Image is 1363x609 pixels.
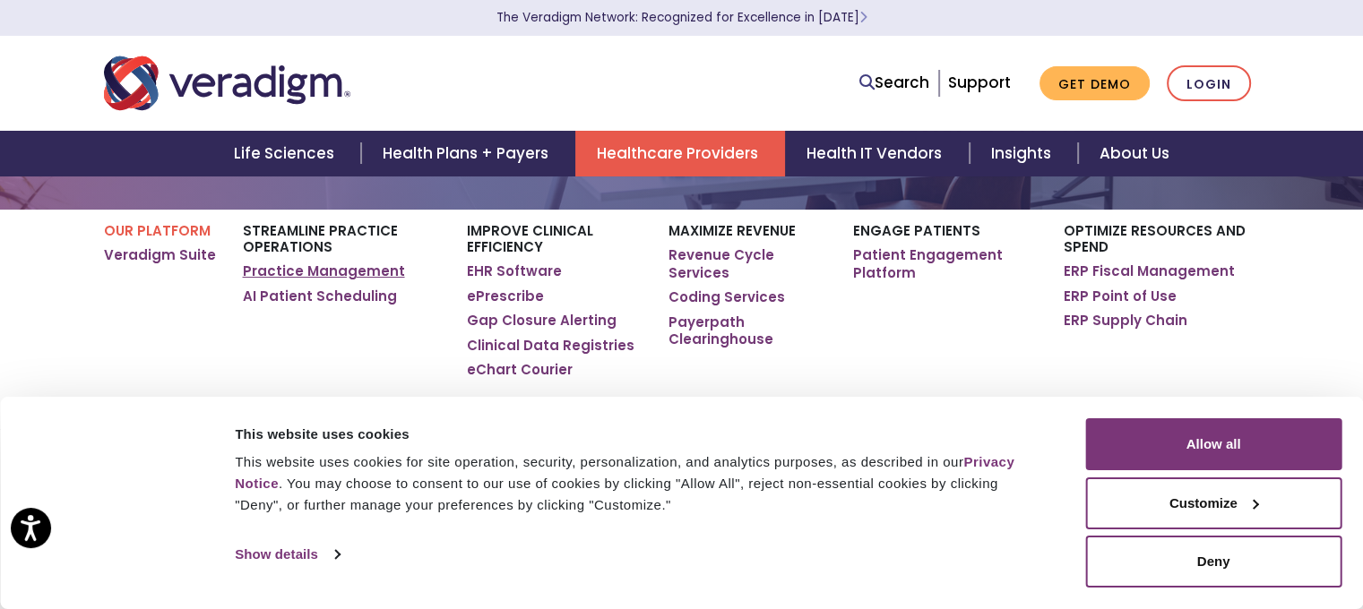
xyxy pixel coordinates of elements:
[785,131,969,176] a: Health IT Vendors
[970,131,1078,176] a: Insights
[669,288,785,306] a: Coding Services
[669,313,825,348] a: Payerpath Clearinghouse
[467,361,573,379] a: eChart Courier
[575,131,785,176] a: Healthcare Providers
[235,451,1045,516] div: This website uses cookies for site operation, security, personalization, and analytics purposes, ...
[1167,65,1251,102] a: Login
[104,54,350,113] img: Veradigm logo
[1040,66,1150,101] a: Get Demo
[1064,262,1235,280] a: ERP Fiscal Management
[467,312,617,330] a: Gap Closure Alerting
[496,9,867,26] a: The Veradigm Network: Recognized for Excellence in [DATE]Learn More
[1078,131,1191,176] a: About Us
[1064,287,1177,305] a: ERP Point of Use
[859,71,929,95] a: Search
[467,337,634,355] a: Clinical Data Registries
[948,72,1011,93] a: Support
[361,131,575,176] a: Health Plans + Payers
[212,131,361,176] a: Life Sciences
[243,262,405,280] a: Practice Management
[859,9,867,26] span: Learn More
[1085,477,1341,529] button: Customize
[467,262,562,280] a: EHR Software
[1019,480,1341,588] iframe: Drift Chat Widget
[235,424,1045,445] div: This website uses cookies
[1085,418,1341,470] button: Allow all
[853,246,1037,281] a: Patient Engagement Platform
[243,287,397,305] a: AI Patient Scheduling
[1064,312,1187,330] a: ERP Supply Chain
[467,287,544,305] a: ePrescribe
[669,246,825,281] a: Revenue Cycle Services
[104,246,216,264] a: Veradigm Suite
[235,541,339,568] a: Show details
